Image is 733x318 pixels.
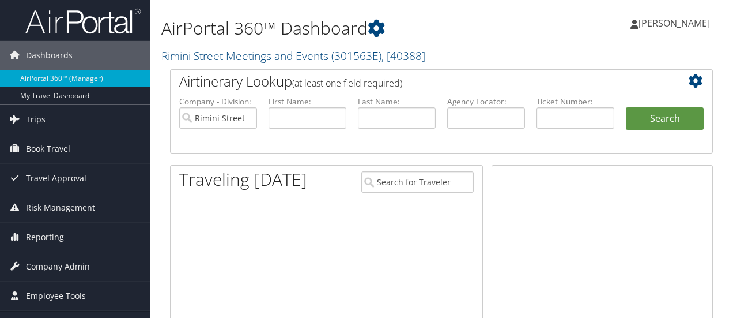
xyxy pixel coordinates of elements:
label: Ticket Number: [536,96,614,107]
label: First Name: [269,96,346,107]
span: Risk Management [26,193,95,222]
span: [PERSON_NAME] [638,17,710,29]
label: Last Name: [358,96,436,107]
a: [PERSON_NAME] [630,6,721,40]
h1: Traveling [DATE] [179,167,307,192]
h1: AirPortal 360™ Dashboard [161,16,535,40]
span: Employee Tools [26,282,86,310]
span: Trips [26,105,46,134]
span: Dashboards [26,41,73,70]
a: Rimini Street Meetings and Events [161,48,425,63]
span: (at least one field required) [292,77,402,89]
label: Company - Division: [179,96,257,107]
img: airportal-logo.png [25,8,141,35]
span: Travel Approval [26,164,86,193]
span: Company Admin [26,252,90,281]
span: Book Travel [26,134,70,163]
label: Agency Locator: [447,96,525,107]
button: Search [626,107,704,130]
span: Reporting [26,223,64,252]
span: ( 301563E ) [331,48,381,63]
h2: Airtinerary Lookup [179,72,659,91]
input: Search for Traveler [361,171,474,193]
span: , [ 40388 ] [381,48,425,63]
